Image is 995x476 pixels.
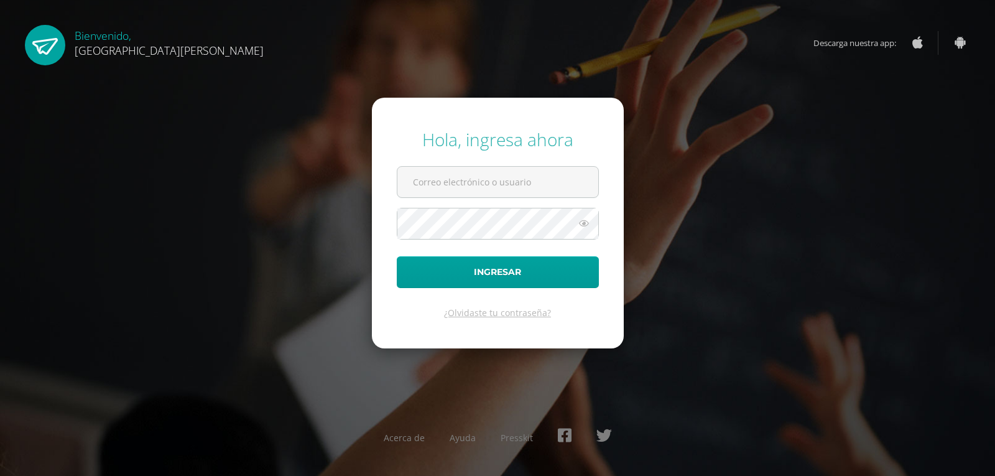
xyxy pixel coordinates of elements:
div: Bienvenido, [75,25,264,58]
span: [GEOGRAPHIC_DATA][PERSON_NAME] [75,43,264,58]
button: Ingresar [397,256,599,288]
div: Hola, ingresa ahora [397,128,599,151]
a: Acerca de [384,432,425,444]
span: Descarga nuestra app: [813,31,909,55]
a: Ayuda [450,432,476,444]
a: ¿Olvidaste tu contraseña? [444,307,551,319]
input: Correo electrónico o usuario [397,167,598,197]
a: Presskit [501,432,533,444]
